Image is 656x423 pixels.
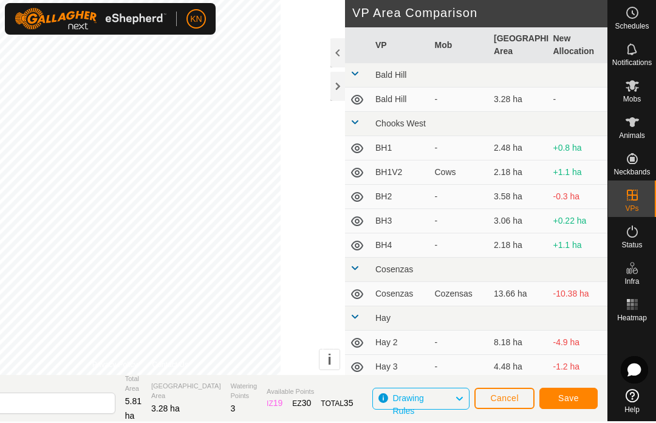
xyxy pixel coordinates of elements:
[623,96,641,103] span: Mobs
[435,167,485,179] div: Cows
[489,356,548,380] td: 4.48 ha
[231,404,236,414] span: 3
[619,132,645,140] span: Animals
[392,394,423,416] span: Drawing Rules
[489,137,548,161] td: 2.48 ha
[489,161,548,185] td: 2.18 ha
[151,382,221,402] span: [GEOGRAPHIC_DATA] Area
[371,28,430,64] th: VP
[548,356,608,380] td: -1.2 ha
[612,60,652,67] span: Notifications
[321,397,353,410] div: TOTAL
[548,331,608,356] td: -4.9 ha
[548,88,608,112] td: -
[292,397,311,410] div: EZ
[548,137,608,161] td: +0.8 ha
[375,70,406,80] span: Bald Hill
[375,314,391,323] span: Hay
[371,283,430,307] td: Cosenzas
[152,360,188,371] a: Contact Us
[190,13,202,26] span: KN
[435,215,485,228] div: -
[344,399,354,408] span: 35
[624,278,639,286] span: Infra
[613,169,650,176] span: Neckbands
[371,210,430,234] td: BH3
[489,234,548,258] td: 2.18 ha
[615,23,649,30] span: Schedules
[548,234,608,258] td: +1.1 ha
[548,28,608,64] th: New Allocation
[558,394,579,404] span: Save
[548,210,608,234] td: +0.22 ha
[489,331,548,356] td: 8.18 ha
[371,234,430,258] td: BH4
[548,161,608,185] td: +1.1 ha
[474,388,535,410] button: Cancel
[490,394,519,404] span: Cancel
[435,94,485,106] div: -
[435,191,485,204] div: -
[624,407,640,414] span: Help
[92,360,138,371] a: Privacy Policy
[371,137,430,161] td: BH1
[435,239,485,252] div: -
[231,382,258,402] span: Watering Points
[539,388,598,410] button: Save
[489,28,548,64] th: [GEOGRAPHIC_DATA] Area
[375,119,426,129] span: Chooks West
[267,387,353,397] span: Available Points
[319,350,340,370] button: i
[435,142,485,155] div: -
[625,205,638,213] span: VPs
[375,265,413,275] span: Cosenzas
[435,361,485,374] div: -
[125,374,142,394] span: Total Area
[273,399,283,408] span: 19
[371,88,430,112] td: Bald Hill
[352,6,607,21] h2: VP Area Comparison
[489,185,548,210] td: 3.58 ha
[371,331,430,356] td: Hay 2
[371,185,430,210] td: BH2
[489,283,548,307] td: 13.66 ha
[267,397,282,410] div: IZ
[430,28,490,64] th: Mob
[371,161,430,185] td: BH1V2
[327,352,332,368] span: i
[435,337,485,349] div: -
[489,210,548,234] td: 3.06 ha
[15,9,166,30] img: Gallagher Logo
[435,288,485,301] div: Cozensas
[489,88,548,112] td: 3.28 ha
[302,399,312,408] span: 30
[608,385,656,419] a: Help
[371,356,430,380] td: Hay 3
[617,315,647,322] span: Heatmap
[548,283,608,307] td: -10.38 ha
[151,404,180,414] span: 3.28 ha
[548,185,608,210] td: -0.3 ha
[621,242,642,249] span: Status
[125,397,142,421] span: 5.81 ha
